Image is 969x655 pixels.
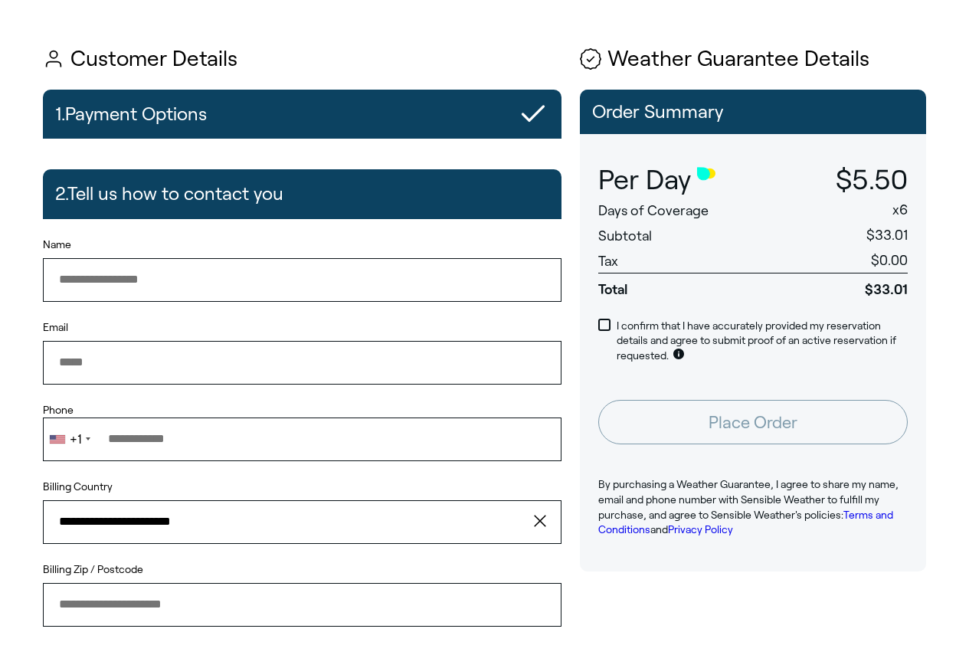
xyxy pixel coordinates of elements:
[43,480,113,495] label: Billing Country
[892,202,908,218] span: x 6
[668,523,733,535] a: Privacy Policy
[43,403,561,418] label: Phone
[598,400,908,444] button: Place Order
[598,203,709,218] span: Days of Coverage
[44,418,95,460] div: Telephone country code
[598,273,787,299] span: Total
[871,253,908,268] span: $0.00
[529,500,561,543] button: clear value
[592,102,914,122] p: Order Summary
[43,562,561,578] label: Billing Zip / Postcode
[55,175,283,212] h2: 2. Tell us how to contact you
[43,169,561,218] button: 2.Tell us how to contact you
[43,320,561,336] label: Email
[70,433,81,446] div: +1
[580,47,926,71] h1: Weather Guarantee Details
[598,165,691,195] span: Per Day
[836,165,908,195] span: $5.50
[598,254,618,269] span: Tax
[55,96,207,133] h2: 1. Payment Options
[43,47,561,71] h1: Customer Details
[43,90,561,139] button: 1.Payment Options
[43,237,561,253] label: Name
[787,273,908,299] span: $33.01
[617,319,908,364] p: I confirm that I have accurately provided my reservation details and agree to submit proof of an ...
[598,477,908,537] p: By purchasing a Weather Guarantee, I agree to share my name, email and phone number with Sensible...
[598,228,652,244] span: Subtotal
[866,228,908,243] span: $33.01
